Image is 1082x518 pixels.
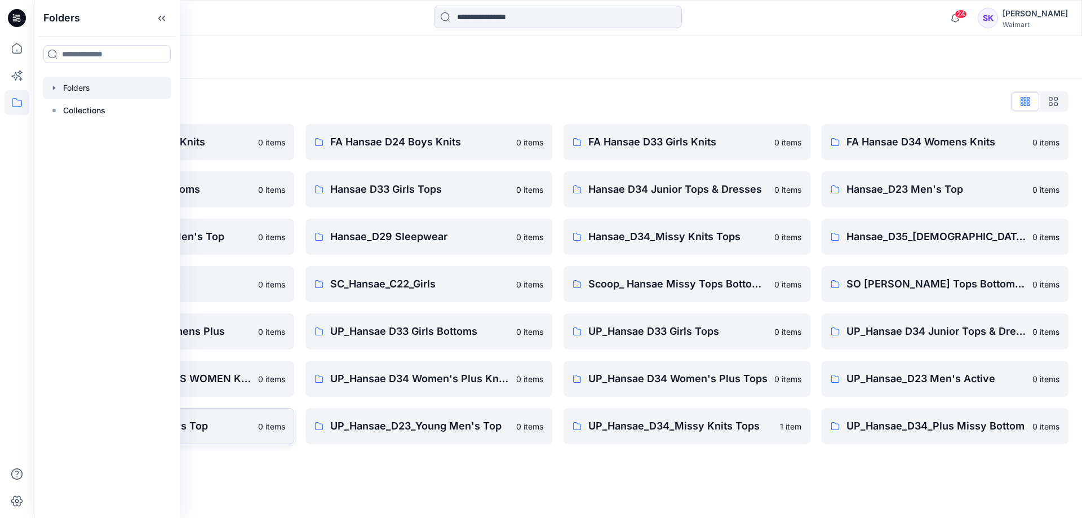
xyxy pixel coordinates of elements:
[330,324,509,339] p: UP_Hansae D33 Girls Bottoms
[588,134,768,150] p: FA Hansae D33 Girls Knits
[564,313,810,349] a: UP_Hansae D33 Girls Tops0 items
[305,124,552,160] a: FA Hansae D24 Boys Knits0 items
[846,134,1026,150] p: FA Hansae D34 Womens Knits
[588,324,768,339] p: UP_Hansae D33 Girls Tops
[588,418,773,434] p: UP_Hansae_D34_Missy Knits Tops
[774,231,801,243] p: 0 items
[822,361,1068,397] a: UP_Hansae_D23 Men's Active0 items
[822,408,1068,444] a: UP_Hansae_D34_Plus Missy Bottom0 items
[1032,231,1059,243] p: 0 items
[516,420,543,432] p: 0 items
[1032,278,1059,290] p: 0 items
[258,373,285,385] p: 0 items
[1032,420,1059,432] p: 0 items
[330,418,509,434] p: UP_Hansae_D23_Young Men's Top
[846,276,1026,292] p: SO [PERSON_NAME] Tops Bottoms Dresses
[305,313,552,349] a: UP_Hansae D33 Girls Bottoms0 items
[258,326,285,338] p: 0 items
[846,181,1026,197] p: Hansae_D23 Men's Top
[330,276,509,292] p: SC_Hansae_C22_Girls
[1032,136,1059,148] p: 0 items
[330,229,509,245] p: Hansae_D29 Sleepwear
[822,124,1068,160] a: FA Hansae D34 Womens Knits0 items
[305,219,552,255] a: Hansae_D29 Sleepwear0 items
[564,124,810,160] a: FA Hansae D33 Girls Knits0 items
[822,313,1068,349] a: UP_Hansae D34 Junior Tops & Dresses0 items
[305,266,552,302] a: SC_Hansae_C22_Girls0 items
[516,326,543,338] p: 0 items
[258,231,285,243] p: 0 items
[564,408,810,444] a: UP_Hansae_D34_Missy Knits Tops1 item
[516,231,543,243] p: 0 items
[63,104,105,117] p: Collections
[822,171,1068,207] a: Hansae_D23 Men's Top0 items
[780,420,801,432] p: 1 item
[305,408,552,444] a: UP_Hansae_D23_Young Men's Top0 items
[564,171,810,207] a: Hansae D34 Junior Tops & Dresses0 items
[774,136,801,148] p: 0 items
[774,184,801,196] p: 0 items
[305,171,552,207] a: Hansae D33 Girls Tops0 items
[258,184,285,196] p: 0 items
[588,181,768,197] p: Hansae D34 Junior Tops & Dresses
[822,266,1068,302] a: SO [PERSON_NAME] Tops Bottoms Dresses0 items
[305,361,552,397] a: UP_Hansae D34 Women's Plus Knits0 items
[822,219,1068,255] a: Hansae_D35_[DEMOGRAPHIC_DATA] Plus Tops & Dresses0 items
[258,136,285,148] p: 0 items
[330,181,509,197] p: Hansae D33 Girls Tops
[564,361,810,397] a: UP_Hansae D34 Women's Plus Tops0 items
[774,326,801,338] p: 0 items
[846,324,1026,339] p: UP_Hansae D34 Junior Tops & Dresses
[588,276,768,292] p: Scoop_ Hansae Missy Tops Bottoms Dress
[516,184,543,196] p: 0 items
[516,373,543,385] p: 0 items
[846,418,1026,434] p: UP_Hansae_D34_Plus Missy Bottom
[258,420,285,432] p: 0 items
[258,278,285,290] p: 0 items
[955,10,967,19] span: 24
[774,278,801,290] p: 0 items
[978,8,998,28] div: SK
[1032,373,1059,385] p: 0 items
[330,371,509,387] p: UP_Hansae D34 Women's Plus Knits
[846,229,1026,245] p: Hansae_D35_[DEMOGRAPHIC_DATA] Plus Tops & Dresses
[564,219,810,255] a: Hansae_D34_Missy Knits Tops0 items
[774,373,801,385] p: 0 items
[516,136,543,148] p: 0 items
[588,229,768,245] p: Hansae_D34_Missy Knits Tops
[1003,7,1068,20] div: [PERSON_NAME]
[516,278,543,290] p: 0 items
[588,371,768,387] p: UP_Hansae D34 Women's Plus Tops
[564,266,810,302] a: Scoop_ Hansae Missy Tops Bottoms Dress0 items
[1003,20,1068,29] div: Walmart
[1032,326,1059,338] p: 0 items
[846,371,1026,387] p: UP_Hansae_D23 Men's Active
[1032,184,1059,196] p: 0 items
[330,134,509,150] p: FA Hansae D24 Boys Knits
